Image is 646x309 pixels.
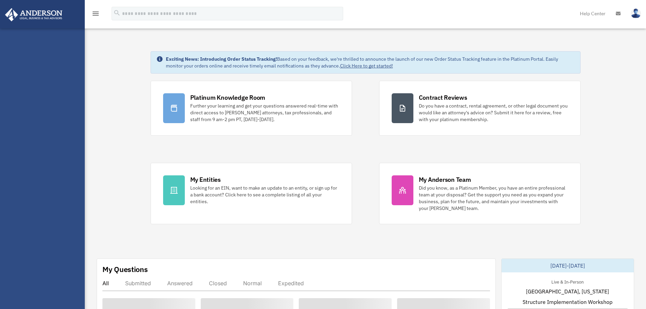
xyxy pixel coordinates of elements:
[167,280,193,287] div: Answered
[102,264,148,274] div: My Questions
[190,102,339,123] div: Further your learning and get your questions answered real-time with direct access to [PERSON_NAM...
[190,185,339,205] div: Looking for an EIN, want to make an update to an entity, or sign up for a bank account? Click her...
[102,280,109,287] div: All
[546,278,589,285] div: Live & In-Person
[151,81,352,136] a: Platinum Knowledge Room Further your learning and get your questions answered real-time with dire...
[502,259,634,272] div: [DATE]-[DATE]
[379,163,581,224] a: My Anderson Team Did you know, as a Platinum Member, you have an entire professional team at your...
[3,8,64,21] img: Anderson Advisors Platinum Portal
[151,163,352,224] a: My Entities Looking for an EIN, want to make an update to an entity, or sign up for a bank accoun...
[379,81,581,136] a: Contract Reviews Do you have a contract, rental agreement, or other legal document you would like...
[166,56,575,69] div: Based on your feedback, we're thrilled to announce the launch of our new Order Status Tracking fe...
[166,56,277,62] strong: Exciting News: Introducing Order Status Tracking!
[209,280,227,287] div: Closed
[92,9,100,18] i: menu
[125,280,151,287] div: Submitted
[523,298,612,306] span: Structure Implementation Workshop
[190,175,221,184] div: My Entities
[190,93,266,102] div: Platinum Knowledge Room
[92,12,100,18] a: menu
[340,63,393,69] a: Click Here to get started!
[631,8,641,18] img: User Pic
[113,9,121,17] i: search
[419,102,568,123] div: Do you have a contract, rental agreement, or other legal document you would like an attorney's ad...
[419,93,467,102] div: Contract Reviews
[419,175,471,184] div: My Anderson Team
[278,280,304,287] div: Expedited
[419,185,568,212] div: Did you know, as a Platinum Member, you have an entire professional team at your disposal? Get th...
[526,287,609,295] span: [GEOGRAPHIC_DATA], [US_STATE]
[243,280,262,287] div: Normal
